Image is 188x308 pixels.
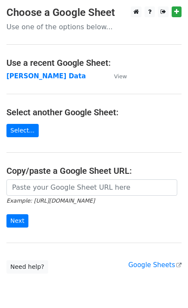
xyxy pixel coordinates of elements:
a: View [105,72,127,80]
input: Next [6,214,28,228]
iframe: Chat Widget [145,267,188,308]
p: Use one of the options below... [6,22,182,31]
h4: Copy/paste a Google Sheet URL: [6,166,182,176]
small: View [114,73,127,80]
a: [PERSON_NAME] Data [6,72,86,80]
a: Google Sheets [128,261,182,269]
h4: Use a recent Google Sheet: [6,58,182,68]
h3: Choose a Google Sheet [6,6,182,19]
a: Select... [6,124,39,137]
input: Paste your Google Sheet URL here [6,179,177,196]
a: Need help? [6,260,48,274]
small: Example: [URL][DOMAIN_NAME] [6,197,95,204]
h4: Select another Google Sheet: [6,107,182,117]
